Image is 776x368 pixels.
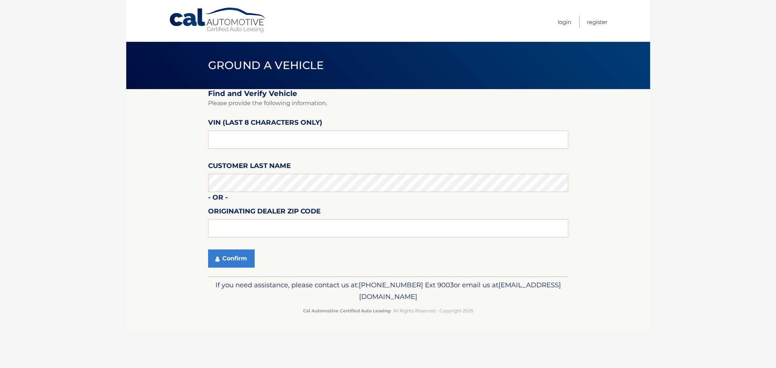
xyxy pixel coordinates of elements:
a: Cal Automotive [169,7,267,33]
a: Register [587,16,608,28]
a: Login [558,16,571,28]
p: If you need assistance, please contact us at: or email us at [213,279,564,303]
p: Please provide the following information. [208,98,568,108]
label: - or - [208,192,228,205]
h2: Find and Verify Vehicle [208,89,568,98]
label: VIN (last 8 characters only) [208,117,322,131]
button: Confirm [208,249,255,268]
strong: Cal Automotive Certified Auto Leasing [303,308,390,313]
label: Originating Dealer Zip Code [208,206,321,219]
label: Customer Last Name [208,160,291,174]
span: [PHONE_NUMBER] Ext 9003 [359,281,454,289]
span: Ground a Vehicle [208,59,324,72]
p: - All Rights Reserved - Copyright 2025 [213,307,564,315]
